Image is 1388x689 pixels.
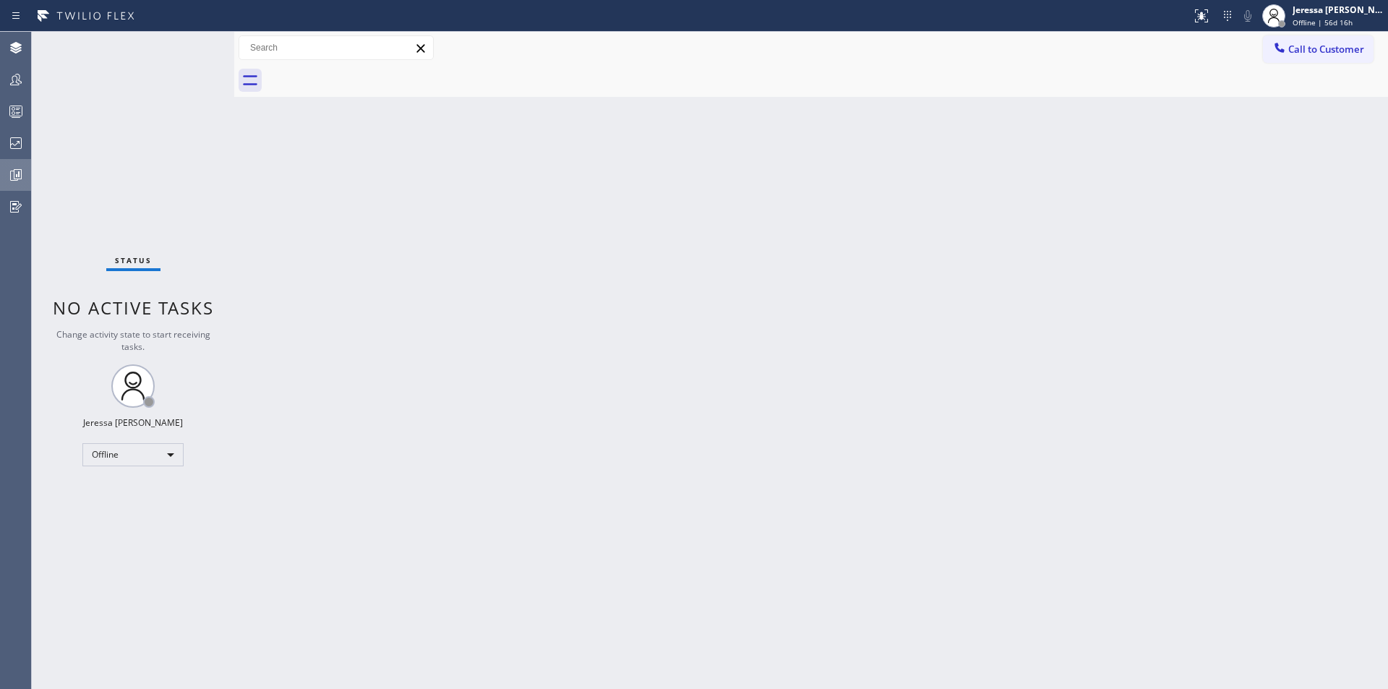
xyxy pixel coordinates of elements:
div: Jeressa [PERSON_NAME] [83,416,183,429]
input: Search [239,36,433,59]
button: Mute [1238,6,1258,26]
span: Offline | 56d 16h [1293,17,1353,27]
span: No active tasks [53,296,214,320]
div: Jeressa [PERSON_NAME] [1293,4,1384,16]
span: Status [115,255,152,265]
button: Call to Customer [1263,35,1374,63]
div: Offline [82,443,184,466]
span: Call to Customer [1288,43,1364,56]
span: Change activity state to start receiving tasks. [56,328,210,353]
